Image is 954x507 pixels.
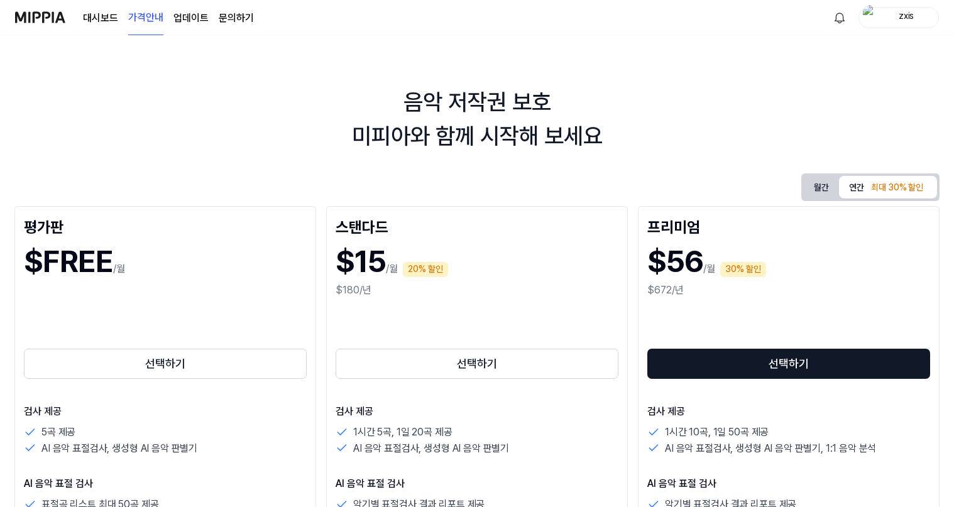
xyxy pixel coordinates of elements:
[219,11,254,26] a: 문의하기
[882,10,931,24] div: zxis
[336,215,618,236] div: 스탠다드
[336,476,618,491] p: AI 음악 표절 검사
[24,215,307,236] div: 평가판
[720,262,766,277] div: 30% 할인
[647,346,930,381] a: 선택하기
[113,261,125,276] p: /월
[647,349,930,379] button: 선택하기
[867,180,927,195] div: 최대 30% 할인
[647,215,930,236] div: 프리미엄
[665,424,769,440] p: 1시간 10곡, 1일 50곡 제공
[128,1,163,35] a: 가격안내
[336,349,618,379] button: 선택하기
[353,424,452,440] p: 1시간 5곡, 1일 20곡 제공
[353,440,509,457] p: AI 음악 표절검사, 생성형 AI 음악 판별기
[863,5,878,30] img: profile
[24,241,113,283] h1: $FREE
[839,176,937,199] button: 연간
[647,283,930,298] div: $672/년
[336,404,618,419] p: 검사 제공
[647,241,703,283] h1: $56
[41,424,75,440] p: 5곡 제공
[24,349,307,379] button: 선택하기
[24,346,307,381] a: 선택하기
[24,404,307,419] p: 검사 제공
[647,404,930,419] p: 검사 제공
[403,262,448,277] div: 20% 할인
[832,10,847,25] img: 알림
[703,261,715,276] p: /월
[386,261,398,276] p: /월
[665,440,876,457] p: AI 음악 표절검사, 생성형 AI 음악 판별기, 1:1 음악 분석
[24,476,307,491] p: AI 음악 표절 검사
[41,440,197,457] p: AI 음악 표절검사, 생성형 AI 음악 판별기
[336,346,618,381] a: 선택하기
[647,476,930,491] p: AI 음악 표절 검사
[804,178,839,197] button: 월간
[858,7,939,28] button: profilezxis
[336,241,386,283] h1: $15
[336,283,618,298] div: $180/년
[83,11,118,26] a: 대시보드
[173,11,209,26] a: 업데이트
